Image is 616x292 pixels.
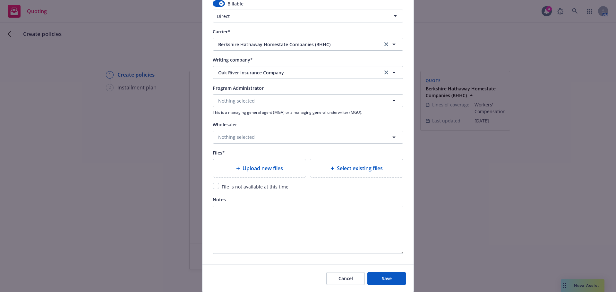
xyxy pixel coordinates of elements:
button: Cancel [326,272,365,285]
span: File is not available at this time [222,184,288,190]
span: Files* [213,150,225,156]
span: Program Administrator [213,85,264,91]
div: Select existing files [310,159,403,178]
span: Select existing files [337,164,383,172]
button: Oak River Insurance Companyclear selection [213,66,403,79]
span: Carrier* [213,29,230,35]
span: Save [382,275,392,281]
span: Berkshire Hathaway Homestate Companies (BHHC) [218,41,373,48]
span: Nothing selected [218,134,255,140]
span: Nothing selected [218,97,255,104]
span: This is a managing general agent (MGA) or a managing general underwriter (MGU). [213,110,403,115]
div: Billable [213,0,403,7]
span: Upload new files [243,164,283,172]
button: Nothing selected [213,131,403,144]
span: Cancel [338,275,353,281]
button: Nothing selected [213,94,403,107]
a: clear selection [382,69,390,76]
span: Notes [213,196,226,203]
span: Wholesaler [213,121,237,128]
button: Berkshire Hathaway Homestate Companies (BHHC)clear selection [213,38,403,51]
div: Upload new files [213,159,306,178]
span: Writing company* [213,57,253,63]
a: clear selection [382,40,390,48]
span: Oak River Insurance Company [218,69,373,76]
button: Save [367,272,406,285]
